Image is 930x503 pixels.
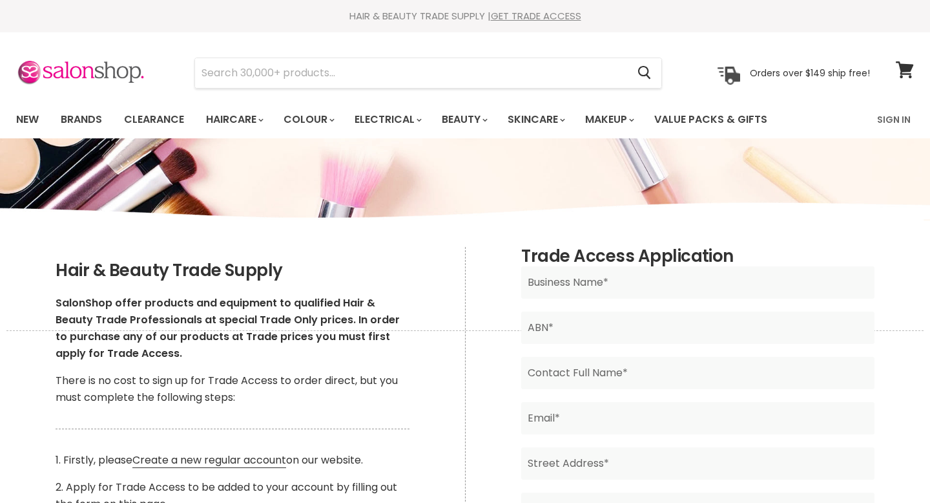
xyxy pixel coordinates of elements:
p: 1. Firstly, please on our website. [56,452,409,469]
h2: Trade Access Application [521,247,874,266]
form: Product [194,58,662,89]
a: Makeup [575,106,642,133]
a: Colour [274,106,342,133]
p: Orders over $149 ship free! [750,67,870,78]
ul: Main menu [6,101,823,138]
a: Skincare [498,106,573,133]
a: Beauty [432,106,495,133]
a: Electrical [345,106,429,133]
a: Sign In [869,106,918,133]
a: New [6,106,48,133]
p: There is no cost to sign up for Trade Access to order direct, but you must complete the following... [56,372,409,406]
a: Clearance [114,106,194,133]
p: SalonShop offer products and equipment to qualified Hair & Beauty Trade Professionals at special ... [56,295,409,362]
a: GET TRADE ACCESS [491,9,581,23]
a: Brands [51,106,112,133]
input: Search [195,58,627,88]
h2: Hair & Beauty Trade Supply [56,261,409,281]
button: Search [627,58,661,88]
a: Haircare [196,106,271,133]
a: Create a new regular account [132,453,286,468]
a: Value Packs & Gifts [645,106,777,133]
